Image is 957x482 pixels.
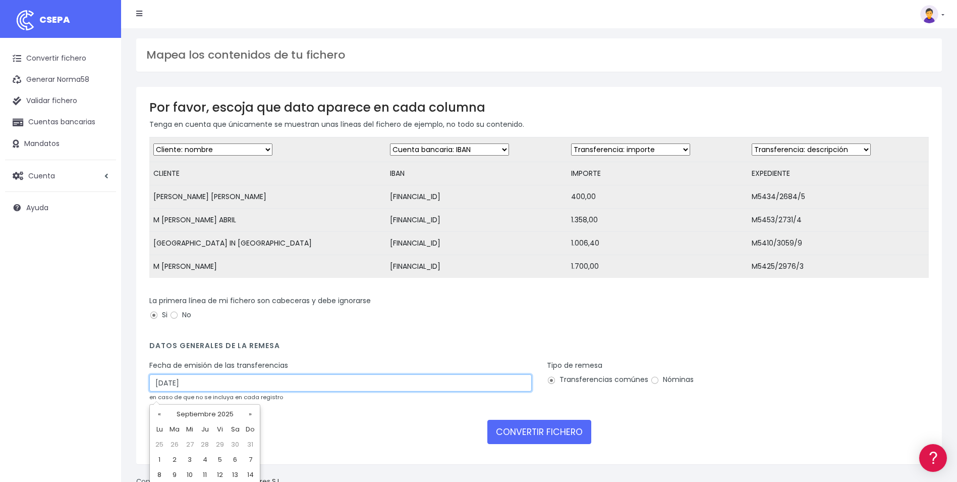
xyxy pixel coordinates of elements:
[212,452,228,467] td: 5
[10,159,192,175] a: Videotutoriales
[5,112,116,133] a: Cuentas bancarias
[149,360,288,371] label: Fecha de emisión de las transferencias
[152,407,167,422] th: «
[5,133,116,155] a: Mandatos
[10,70,192,80] div: Información general
[567,255,748,278] td: 1.700,00
[10,217,192,232] a: General
[10,86,192,102] a: Información general
[243,452,258,467] td: 7
[149,119,929,130] p: Tenga en cuenta que únicamente se muestran unas líneas del fichero de ejemplo, no todo su contenido.
[5,69,116,90] a: Generar Norma58
[167,422,182,437] th: Ma
[748,209,929,232] td: M5453/2731/4
[139,291,194,301] a: POWERED BY ENCHANT
[5,165,116,186] a: Cuenta
[10,112,192,121] div: Convertir ficheros
[386,162,567,185] td: IBAN
[228,452,243,467] td: 6
[10,270,192,288] button: Contáctanos
[167,437,182,452] td: 26
[182,437,197,452] td: 27
[748,162,929,185] td: EXPEDIENTE
[26,203,48,213] span: Ayuda
[386,232,567,255] td: [FINANCIAL_ID]
[149,185,386,209] td: [PERSON_NAME] [PERSON_NAME]
[146,49,932,62] h3: Mapea los contenidos de tu fichero
[10,143,192,159] a: Problemas habituales
[152,437,167,452] td: 25
[10,243,192,252] div: Programadores
[182,422,197,437] th: Mi
[748,185,929,209] td: M5434/2684/5
[10,201,192,210] div: Facturación
[243,407,258,422] th: »
[650,374,694,385] label: Nóminas
[567,162,748,185] td: IMPORTE
[28,170,55,180] span: Cuenta
[10,175,192,190] a: Perfiles de empresas
[39,13,70,26] span: CSEPA
[182,452,197,467] td: 3
[386,209,567,232] td: [FINANCIAL_ID]
[149,393,283,401] small: en caso de que no se incluya en cada registro
[197,452,212,467] td: 4
[152,422,167,437] th: Lu
[149,255,386,278] td: M [PERSON_NAME]
[567,185,748,209] td: 400,00
[547,374,648,385] label: Transferencias comúnes
[13,8,38,33] img: logo
[212,422,228,437] th: Vi
[152,452,167,467] td: 1
[149,209,386,232] td: M [PERSON_NAME] ABRIL
[149,232,386,255] td: [GEOGRAPHIC_DATA] IN [GEOGRAPHIC_DATA]
[386,185,567,209] td: [FINANCIAL_ID]
[10,128,192,143] a: Formatos
[228,422,243,437] th: Sa
[920,5,938,23] img: profile
[5,90,116,112] a: Validar fichero
[149,162,386,185] td: CLIENTE
[5,48,116,69] a: Convertir fichero
[5,197,116,218] a: Ayuda
[149,100,929,115] h3: Por favor, escoja que dato aparece en cada columna
[567,232,748,255] td: 1.006,40
[197,422,212,437] th: Ju
[748,232,929,255] td: M5410/3059/9
[149,310,167,320] label: Si
[748,255,929,278] td: M5425/2976/3
[170,310,191,320] label: No
[149,342,929,355] h4: Datos generales de la remesa
[149,296,371,306] label: La primera línea de mi fichero son cabeceras y debe ignorarse
[228,437,243,452] td: 30
[487,420,591,444] button: CONVERTIR FICHERO
[167,452,182,467] td: 2
[567,209,748,232] td: 1.358,00
[547,360,602,371] label: Tipo de remesa
[243,422,258,437] th: Do
[212,437,228,452] td: 29
[386,255,567,278] td: [FINANCIAL_ID]
[167,407,243,422] th: Septiembre 2025
[197,437,212,452] td: 28
[243,437,258,452] td: 31
[10,258,192,274] a: API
